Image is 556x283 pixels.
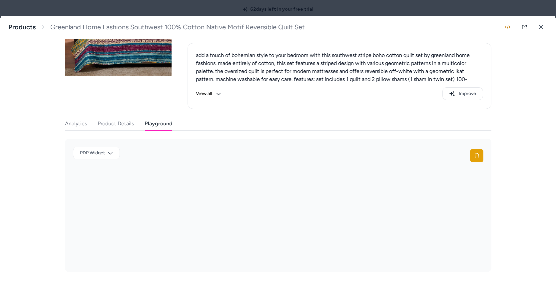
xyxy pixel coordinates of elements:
a: Products [8,23,36,31]
button: View all [196,87,221,100]
p: add a touch of bohemian style to your bedroom with this southwest stripe boho cotton quilt set by... [196,51,483,123]
span: PDP Widget [80,150,105,156]
button: Analytics [65,117,87,130]
button: Product Details [98,117,134,130]
button: Playground [145,117,172,130]
span: Greenland Home Fashions Southwest 100% Cotton Native Motif Reversible Quilt Set [50,23,305,31]
nav: breadcrumb [8,23,305,31]
button: PDP Widget [73,147,120,159]
button: Improve [442,87,483,100]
